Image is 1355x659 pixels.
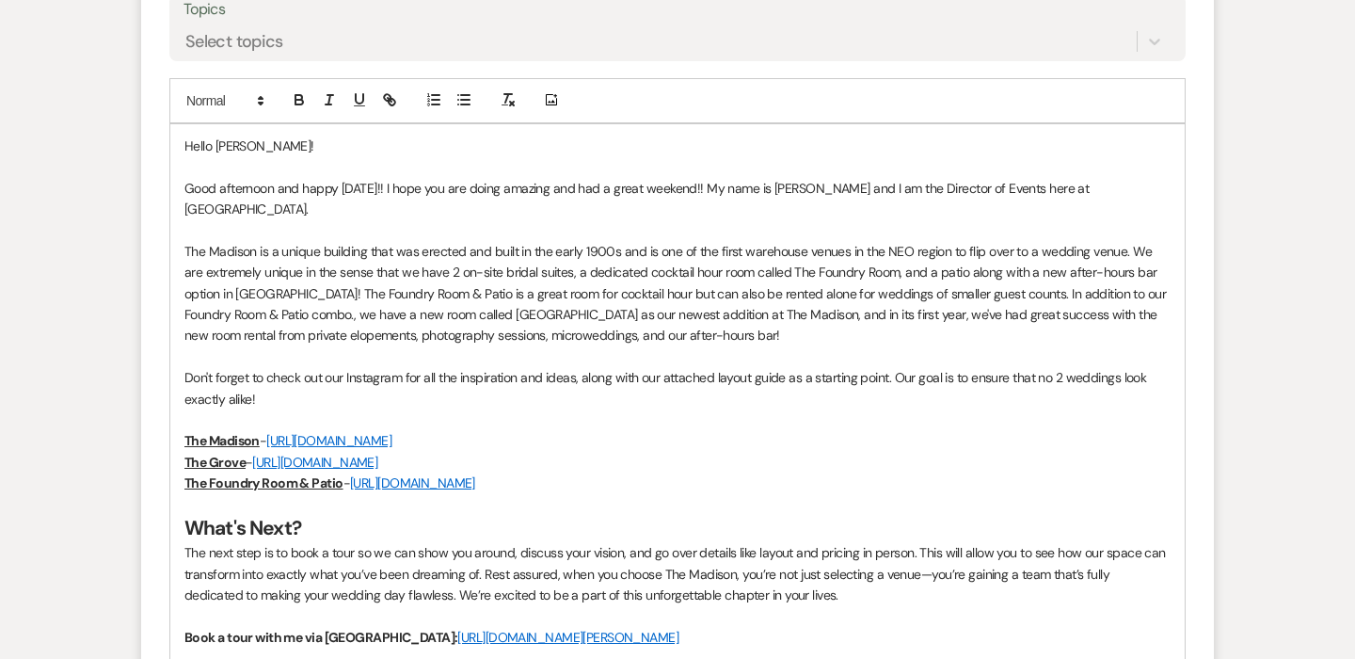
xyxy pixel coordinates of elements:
p: - [184,473,1171,493]
u: The Madison [184,432,260,449]
p: The Madison is a unique building that was erected and built in the early 1900s and is one of the ... [184,241,1171,346]
p: The next step is to book a tour so we can show you around, discuss your vision, and go over detai... [184,542,1171,605]
p: - [184,452,1171,473]
p: Good afternoon and happy [DATE]!! I hope you are doing amazing and had a great weekend!! My name ... [184,178,1171,220]
u: The Foundry Room & Patio [184,474,343,491]
a: [URL][DOMAIN_NAME] [266,432,391,449]
u: The Grove [184,454,246,471]
strong: Book a tour with me via [GEOGRAPHIC_DATA]: [184,629,457,646]
a: [URL][DOMAIN_NAME] [252,454,377,471]
p: - [184,430,1171,451]
a: [URL][DOMAIN_NAME][PERSON_NAME] [457,629,678,646]
p: Hello [PERSON_NAME]! [184,136,1171,156]
p: Don't forget to check out our Instagram for all the inspiration and ideas, along with our attache... [184,367,1171,410]
strong: What's Next? [184,515,301,541]
div: Select topics [185,28,283,54]
a: [URL][DOMAIN_NAME] [350,474,475,491]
